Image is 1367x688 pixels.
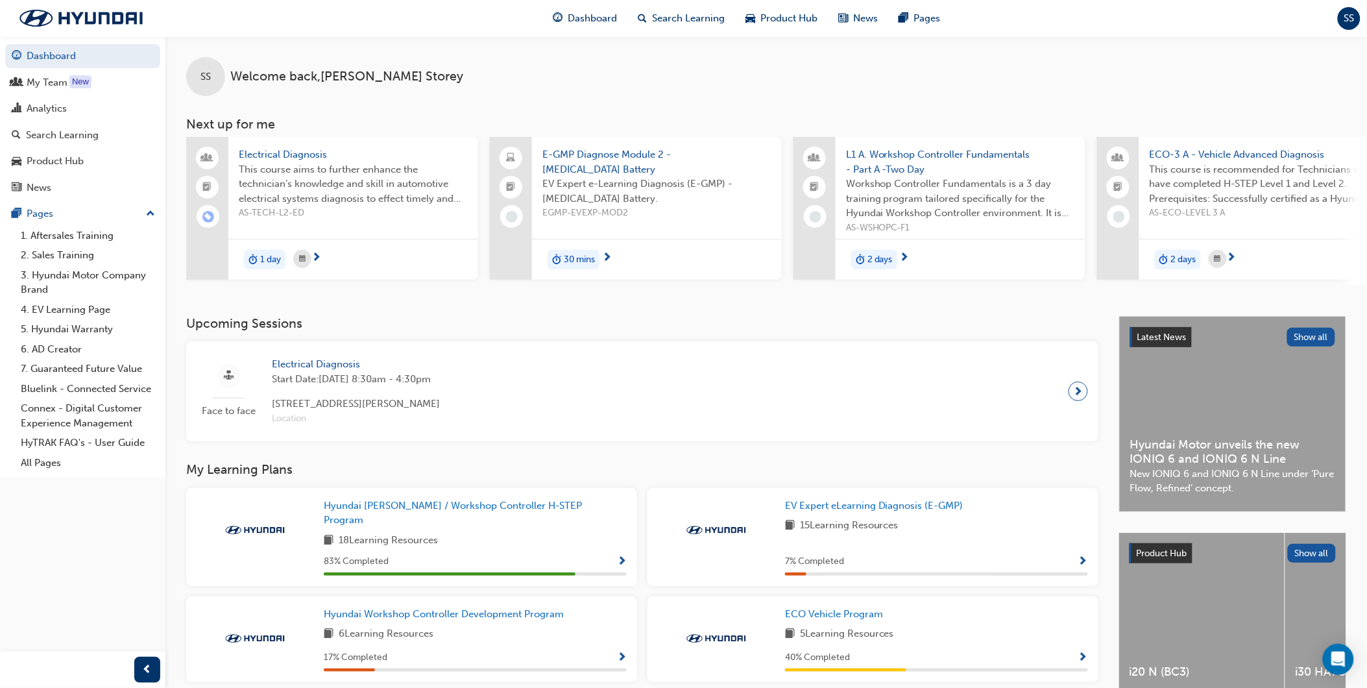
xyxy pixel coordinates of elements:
[16,226,160,246] a: 1. Aftersales Training
[785,518,795,534] span: book-icon
[339,533,438,549] span: 18 Learning Resources
[854,11,878,26] span: News
[1227,252,1237,264] span: next-icon
[1130,327,1335,348] a: Latest NewsShow all
[27,75,67,90] div: My Team
[27,180,51,195] div: News
[1074,382,1083,400] span: next-icon
[846,177,1075,221] span: Workshop Controller Fundamentals is a 3 day training program tailored specifically for the Hyunda...
[324,554,389,569] span: 83 % Completed
[1114,150,1123,167] span: people-icon
[736,5,829,32] a: car-iconProduct Hub
[239,206,468,221] span: AS-TECH-L2-ED
[810,211,821,223] span: learningRecordVerb_NONE-icon
[1119,316,1346,512] a: Latest NewsShow allHyundai Motor unveils the new IONIQ 6 and IONIQ 6 N LineNew IONIQ 6 and IONIQ ...
[889,5,951,32] a: pages-iconPages
[1344,11,1355,26] span: SS
[143,662,152,678] span: prev-icon
[165,117,1367,132] h3: Next up for me
[1114,179,1123,196] span: booktick-icon
[490,137,782,280] a: E-GMP Diagnose Module 2 - [MEDICAL_DATA] BatteryEV Expert e-Learning Diagnosis (E-GMP) - [MEDICAL...
[186,462,1098,477] h3: My Learning Plans
[542,177,771,206] span: EV Expert e-Learning Diagnosis (E-GMP) - [MEDICAL_DATA] Battery.
[800,518,899,534] span: 15 Learning Resources
[16,245,160,265] a: 2. Sales Training
[839,10,849,27] span: news-icon
[230,69,463,84] span: Welcome back , [PERSON_NAME] Storey
[5,149,160,173] a: Product Hub
[617,556,627,568] span: Show Progress
[16,379,160,399] a: Bluelink - Connected Service
[1171,252,1196,267] span: 2 days
[202,211,214,223] span: learningRecordVerb_ENROLL-icon
[6,5,156,32] a: Trak
[1078,652,1088,664] span: Show Progress
[681,632,752,645] img: Trak
[785,626,795,643] span: book-icon
[564,252,595,267] span: 30 mins
[900,252,910,264] span: next-icon
[793,137,1085,280] a: L1 A. Workshop Controller Fundamentals - Part A -Two DayWorkshop Controller Fundamentals is a 3 d...
[146,206,155,223] span: up-icon
[272,372,440,387] span: Start Date: [DATE] 8:30am - 4:30pm
[1323,644,1354,675] div: Open Intercom Messenger
[856,251,865,268] span: duration-icon
[339,626,433,643] span: 6 Learning Resources
[203,179,212,196] span: booktick-icon
[12,130,21,141] span: search-icon
[69,75,91,88] div: Tooltip anchor
[1215,251,1221,267] span: calendar-icon
[324,626,333,643] span: book-icon
[638,10,647,27] span: search-icon
[239,162,468,206] span: This course aims to further enhance the technician’s knowledge and skill in automotive electrical...
[272,397,440,412] span: [STREET_ADDRESS][PERSON_NAME]
[785,607,888,622] a: ECO Vehicle Program
[186,316,1098,331] h3: Upcoming Sessions
[12,51,21,62] span: guage-icon
[299,251,306,267] span: calendar-icon
[810,150,819,167] span: people-icon
[186,137,478,280] a: Electrical DiagnosisThis course aims to further enhance the technician’s knowledge and skill in a...
[552,251,561,268] span: duration-icon
[16,453,160,473] a: All Pages
[1288,544,1337,563] button: Show all
[785,608,883,620] span: ECO Vehicle Program
[543,5,628,32] a: guage-iconDashboard
[746,10,756,27] span: car-icon
[203,150,212,167] span: people-icon
[810,179,819,196] span: booktick-icon
[324,607,569,622] a: Hyundai Workshop Controller Development Program
[506,211,518,223] span: learningRecordVerb_NONE-icon
[16,339,160,360] a: 6. AD Creator
[324,650,387,665] span: 17 % Completed
[1078,556,1088,568] span: Show Progress
[507,150,516,167] span: laptop-icon
[12,77,21,89] span: people-icon
[617,650,627,666] button: Show Progress
[553,10,563,27] span: guage-icon
[5,123,160,147] a: Search Learning
[1159,251,1168,268] span: duration-icon
[5,42,160,202] button: DashboardMy TeamAnalyticsSearch LearningProduct HubNews
[761,11,818,26] span: Product Hub
[260,252,281,267] span: 1 day
[200,69,211,84] span: SS
[272,412,440,426] span: Location
[785,498,969,513] a: EV Expert eLearning Diagnosis (E-GMP)
[324,533,333,549] span: book-icon
[1078,650,1088,666] button: Show Progress
[27,101,67,116] div: Analytics
[602,252,612,264] span: next-icon
[829,5,889,32] a: news-iconNews
[1287,328,1336,347] button: Show all
[26,128,99,143] div: Search Learning
[1130,437,1335,467] span: Hyundai Motor unveils the new IONIQ 6 and IONIQ 6 N Line
[542,206,771,221] span: EGMP-EVEXP-MOD2
[27,206,53,221] div: Pages
[311,252,321,264] span: next-icon
[1137,332,1187,343] span: Latest News
[248,251,258,268] span: duration-icon
[324,608,564,620] span: Hyundai Workshop Controller Development Program
[568,11,618,26] span: Dashboard
[5,44,160,68] a: Dashboard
